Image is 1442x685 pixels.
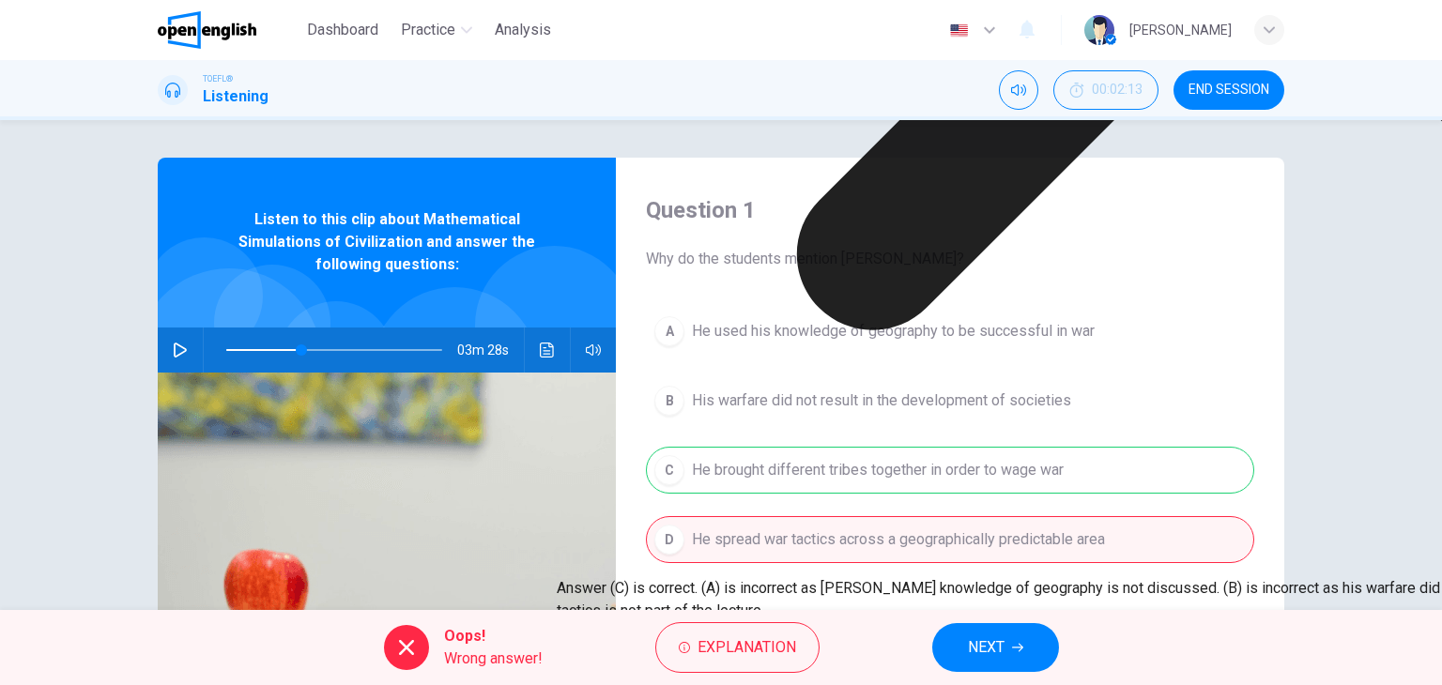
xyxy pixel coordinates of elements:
[1084,15,1114,45] img: Profile picture
[495,19,551,41] span: Analysis
[444,625,543,647] span: Oops!
[307,19,378,41] span: Dashboard
[999,70,1038,110] div: Mute
[1092,83,1143,98] span: 00:02:13
[1189,83,1269,98] span: END SESSION
[1129,19,1232,41] div: [PERSON_NAME]
[203,72,233,85] span: TOEFL®
[968,634,1005,661] span: NEXT
[698,634,796,661] span: Explanation
[532,327,562,373] button: Click to see the audio transcription
[1053,70,1158,110] div: Hide
[158,11,256,49] img: OpenEnglish logo
[401,19,455,41] span: Practice
[203,85,268,108] h1: Listening
[947,23,971,38] img: en
[457,327,524,373] span: 03m 28s
[219,208,555,276] span: Listen to this clip about Mathematical Simulations of Civilization and answer the following quest...
[444,647,543,670] span: Wrong answer!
